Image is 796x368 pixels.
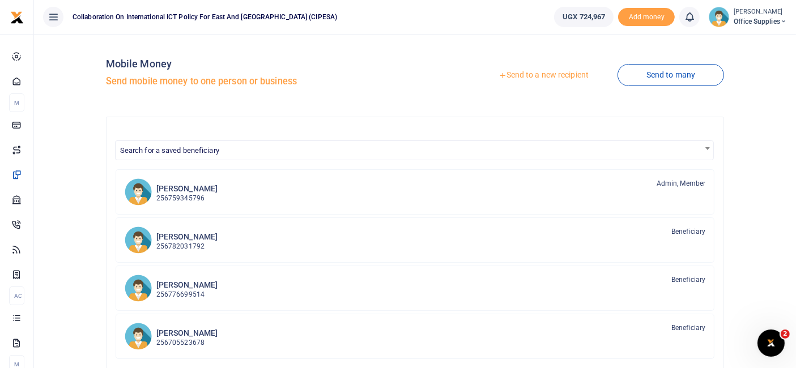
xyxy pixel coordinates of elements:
[106,76,411,87] h5: Send mobile money to one person or business
[618,12,675,20] a: Add money
[10,12,24,21] a: logo-small logo-large logo-large
[156,337,218,348] p: 256705523678
[125,178,152,206] img: DM
[156,328,218,338] h6: [PERSON_NAME]
[709,7,787,27] a: profile-user [PERSON_NAME] Office Supplies
[125,323,152,350] img: RM
[156,289,218,300] p: 256776699514
[671,226,705,237] span: Beneficiary
[618,8,675,27] li: Toup your wallet
[671,323,705,333] span: Beneficiary
[68,12,342,22] span: Collaboration on International ICT Policy For East and [GEOGRAPHIC_DATA] (CIPESA)
[120,146,219,155] span: Search for a saved beneficiary
[9,93,24,112] li: M
[9,286,24,305] li: Ac
[618,8,675,27] span: Add money
[563,11,605,23] span: UGX 724,967
[470,65,618,85] a: Send to a new recipient
[156,232,218,242] h6: [PERSON_NAME]
[116,314,715,359] a: RM [PERSON_NAME] 256705523678 Beneficiary
[156,280,218,290] h6: [PERSON_NAME]
[781,330,790,339] span: 2
[709,7,729,27] img: profile-user
[671,275,705,285] span: Beneficiary
[116,141,714,159] span: Search for a saved beneficiary
[734,16,787,27] span: Office Supplies
[156,184,218,194] h6: [PERSON_NAME]
[550,7,618,27] li: Wallet ballance
[115,140,714,160] span: Search for a saved beneficiary
[618,64,724,86] a: Send to many
[657,178,705,189] span: Admin, Member
[757,330,785,357] iframe: Intercom live chat
[116,169,715,215] a: DM [PERSON_NAME] 256759345796 Admin, Member
[734,7,787,17] small: [PERSON_NAME]
[10,11,24,24] img: logo-small
[116,217,715,263] a: SO [PERSON_NAME] 256782031792 Beneficiary
[156,193,218,204] p: 256759345796
[125,275,152,302] img: FT
[106,58,411,70] h4: Mobile Money
[156,241,218,252] p: 256782031792
[125,226,152,254] img: SO
[116,266,715,311] a: FT [PERSON_NAME] 256776699514 Beneficiary
[554,7,614,27] a: UGX 724,967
